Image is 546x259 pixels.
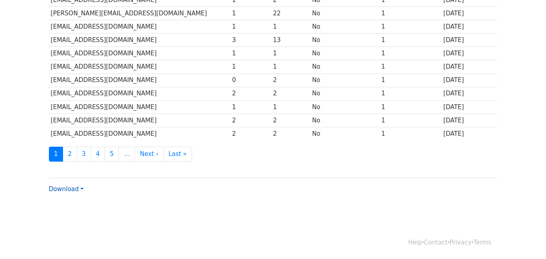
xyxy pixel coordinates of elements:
[91,147,105,162] a: 4
[271,7,310,20] td: 22
[49,147,63,162] a: 1
[441,34,497,47] td: [DATE]
[310,87,379,100] td: No
[271,74,310,87] td: 2
[230,100,271,114] td: 1
[105,147,119,162] a: 5
[408,239,422,246] a: Help
[310,34,379,47] td: No
[49,127,230,140] td: [EMAIL_ADDRESS][DOMAIN_NAME]
[441,60,497,74] td: [DATE]
[49,74,230,87] td: [EMAIL_ADDRESS][DOMAIN_NAME]
[379,34,441,47] td: 1
[441,47,497,60] td: [DATE]
[230,60,271,74] td: 1
[379,47,441,60] td: 1
[230,20,271,34] td: 1
[441,100,497,114] td: [DATE]
[506,220,546,259] iframe: Chat Widget
[379,100,441,114] td: 1
[230,47,271,60] td: 1
[271,127,310,140] td: 2
[379,74,441,87] td: 1
[49,87,230,100] td: [EMAIL_ADDRESS][DOMAIN_NAME]
[310,7,379,20] td: No
[271,47,310,60] td: 1
[441,20,497,34] td: [DATE]
[271,60,310,74] td: 1
[230,127,271,140] td: 2
[49,60,230,74] td: [EMAIL_ADDRESS][DOMAIN_NAME]
[379,87,441,100] td: 1
[49,7,230,20] td: [PERSON_NAME][EMAIL_ADDRESS][DOMAIN_NAME]
[271,87,310,100] td: 2
[379,7,441,20] td: 1
[163,147,192,162] a: Last »
[63,147,77,162] a: 2
[310,20,379,34] td: No
[379,20,441,34] td: 1
[441,7,497,20] td: [DATE]
[441,127,497,140] td: [DATE]
[230,74,271,87] td: 0
[424,239,447,246] a: Contact
[49,114,230,127] td: [EMAIL_ADDRESS][DOMAIN_NAME]
[271,100,310,114] td: 1
[49,100,230,114] td: [EMAIL_ADDRESS][DOMAIN_NAME]
[310,100,379,114] td: No
[310,114,379,127] td: No
[310,127,379,140] td: No
[135,147,164,162] a: Next ›
[77,147,91,162] a: 3
[473,239,491,246] a: Terms
[49,20,230,34] td: [EMAIL_ADDRESS][DOMAIN_NAME]
[310,47,379,60] td: No
[271,114,310,127] td: 2
[310,74,379,87] td: No
[49,185,84,193] a: Download
[379,114,441,127] td: 1
[449,239,471,246] a: Privacy
[230,114,271,127] td: 2
[230,87,271,100] td: 2
[441,74,497,87] td: [DATE]
[310,60,379,74] td: No
[441,114,497,127] td: [DATE]
[271,20,310,34] td: 1
[271,34,310,47] td: 13
[49,34,230,47] td: [EMAIL_ADDRESS][DOMAIN_NAME]
[379,127,441,140] td: 1
[230,7,271,20] td: 1
[230,34,271,47] td: 3
[379,60,441,74] td: 1
[441,87,497,100] td: [DATE]
[49,47,230,60] td: [EMAIL_ADDRESS][DOMAIN_NAME]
